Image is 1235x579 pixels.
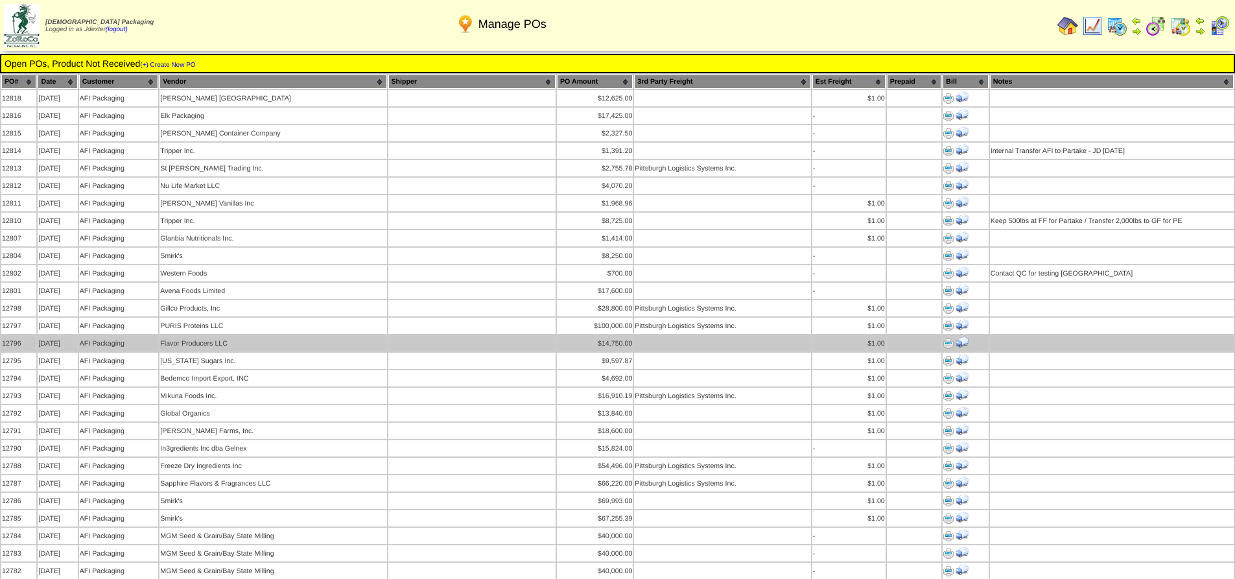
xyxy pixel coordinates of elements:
[990,143,1234,159] td: Internal Transfer AFI to Partake - JD [DATE]
[79,493,159,509] td: AFI Packaging
[943,303,954,314] img: Print
[943,75,989,89] th: Bill
[38,440,77,456] td: [DATE]
[79,405,159,421] td: AFI Packaging
[159,230,386,246] td: Glanbia Nutritionals Inc.
[1,458,36,474] td: 12788
[159,405,386,421] td: Global Organics
[38,335,77,351] td: [DATE]
[1,405,36,421] td: 12792
[38,510,77,526] td: [DATE]
[956,143,969,156] img: Print Receiving Document
[1057,16,1078,36] img: home.gif
[38,388,77,404] td: [DATE]
[956,196,969,209] img: Print Receiving Document
[79,230,159,246] td: AFI Packaging
[558,322,632,330] div: $100,000.00
[557,75,633,89] th: PO Amount
[159,108,386,124] td: Elk Packaging
[159,283,386,299] td: Avena Foods Limited
[1,493,36,509] td: 12786
[812,108,886,124] td: -
[943,408,954,419] img: Print
[813,515,885,523] div: $1.00
[79,125,159,141] td: AFI Packaging
[159,563,386,579] td: MGM Seed & Grain/Bay State Milling
[159,423,386,439] td: [PERSON_NAME] Farms, Inc.
[478,18,547,31] span: Manage POs
[38,528,77,544] td: [DATE]
[558,462,632,470] div: $54,496.00
[812,143,886,159] td: -
[943,128,954,139] img: Print
[159,300,386,316] td: Gillco Products, Inc
[956,353,969,366] img: Print Receiving Document
[159,545,386,561] td: MGM Seed & Grain/Bay State Milling
[558,95,632,102] div: $12,625.00
[558,182,632,190] div: $4,070.20
[159,475,386,491] td: Sapphire Flavors & Fragrances LLC
[956,388,969,401] img: Print Receiving Document
[106,26,128,33] a: (logout)
[634,75,810,89] th: 3rd Party Freight
[45,19,154,33] span: Logged in as Jdexter
[558,270,632,278] div: $700.00
[558,567,632,575] div: $40,000.00
[813,462,885,470] div: $1.00
[159,353,386,369] td: [US_STATE] Sugars Inc.
[1,440,36,456] td: 12790
[1209,16,1230,36] img: calendarcustomer.gif
[1,335,36,351] td: 12796
[943,531,954,541] img: Print
[813,427,885,435] div: $1.00
[159,143,386,159] td: Tripper Inc.
[943,251,954,261] img: Print
[1170,16,1191,36] img: calendarinout.gif
[1,265,36,281] td: 12802
[634,458,810,474] td: Pittsburgh Logistics Systems Inc.
[634,160,810,176] td: Pittsburgh Logistics Systems Inc.
[79,423,159,439] td: AFI Packaging
[38,563,77,579] td: [DATE]
[38,143,77,159] td: [DATE]
[813,217,885,225] div: $1.00
[634,318,810,334] td: Pittsburgh Logistics Systems Inc.
[1,545,36,561] td: 12783
[813,497,885,505] div: $1.00
[1,475,36,491] td: 12787
[943,496,954,506] img: Print
[79,300,159,316] td: AFI Packaging
[38,178,77,194] td: [DATE]
[956,301,969,314] img: Print Receiving Document
[812,545,886,561] td: -
[388,75,556,89] th: Shipper
[558,252,632,260] div: $8,250.00
[159,318,386,334] td: PURIS Proteins LLC
[1,353,36,369] td: 12795
[159,213,386,229] td: Tripper Inc.
[45,19,154,26] span: [DEMOGRAPHIC_DATA] Packaging
[943,356,954,366] img: Print
[943,321,954,331] img: Print
[1,108,36,124] td: 12816
[558,532,632,540] div: $40,000.00
[943,391,954,401] img: Print
[1,388,36,404] td: 12793
[956,563,969,576] img: Print Receiving Document
[1,563,36,579] td: 12782
[1131,16,1142,26] img: arrowleft.gif
[943,233,954,244] img: Print
[1,90,36,106] td: 12818
[812,528,886,544] td: -
[38,213,77,229] td: [DATE]
[79,283,159,299] td: AFI Packaging
[956,371,969,384] img: Print Receiving Document
[812,75,886,89] th: Est Freight
[1107,16,1127,36] img: calendarprod.gif
[558,392,632,400] div: $16,910.19
[38,265,77,281] td: [DATE]
[79,265,159,281] td: AFI Packaging
[79,475,159,491] td: AFI Packaging
[159,195,386,211] td: [PERSON_NAME] Vanillas Inc
[956,511,969,524] img: Print Receiving Document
